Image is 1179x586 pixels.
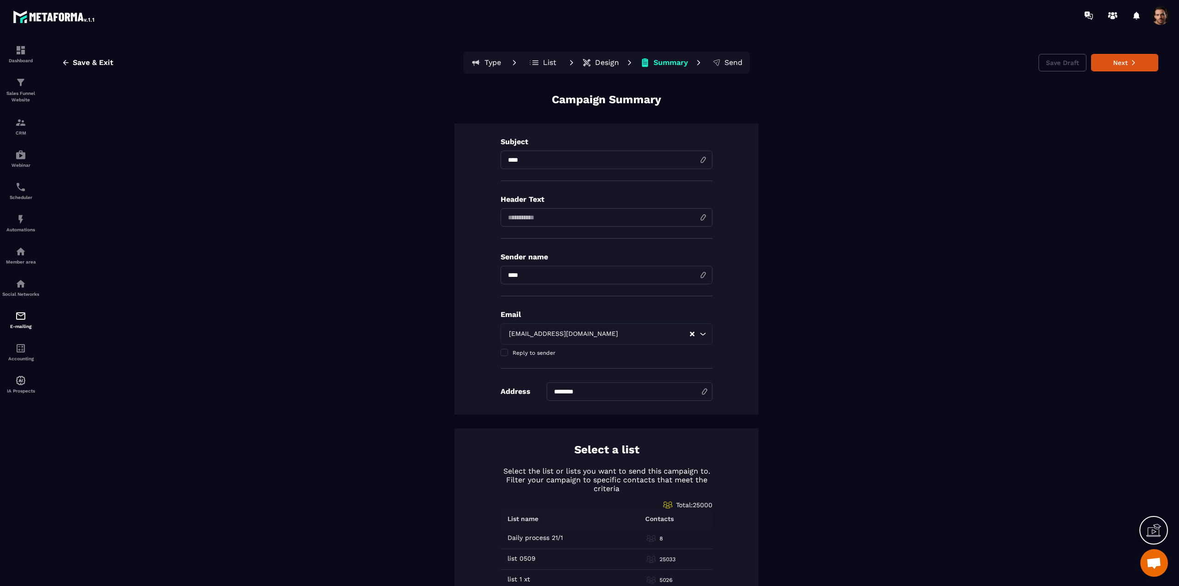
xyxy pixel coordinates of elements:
p: Email [501,310,712,319]
a: formationformationSales Funnel Website [2,70,39,110]
button: List [522,53,564,72]
p: Select a list [574,442,639,457]
p: List [543,58,556,67]
img: scheduler [15,182,26,193]
p: CRM [2,130,39,135]
img: automations [15,214,26,225]
p: Automations [2,227,39,232]
img: automations [15,246,26,257]
img: logo [13,8,96,25]
button: Summary [637,53,691,72]
button: Type [465,53,507,72]
p: Scheduler [2,195,39,200]
p: Sales Funnel Website [2,90,39,103]
a: automationsautomationsAutomations [2,207,39,239]
a: accountantaccountantAccounting [2,336,39,368]
img: formation [15,77,26,88]
input: Search for option [620,329,689,339]
p: Address [501,387,531,396]
span: Save & Exit [73,58,113,67]
p: IA Prospects [2,388,39,393]
a: formationformationCRM [2,110,39,142]
img: automations [15,149,26,160]
a: emailemailE-mailing [2,304,39,336]
p: Member area [2,259,39,264]
img: email [15,311,26,322]
p: 5026 [660,576,672,584]
img: formation [15,117,26,128]
span: [EMAIL_ADDRESS][DOMAIN_NAME] [507,329,620,339]
button: Next [1091,54,1158,71]
p: Header Text [501,195,712,204]
p: Summary [654,58,688,67]
img: accountant [15,343,26,354]
p: Filter your campaign to specific contacts that meet the criteria [501,475,712,493]
p: Social Networks [2,292,39,297]
div: Mở cuộc trò chuyện [1140,549,1168,577]
button: Clear Selected [690,331,695,338]
p: Daily process 21/1 [508,534,563,541]
a: schedulerschedulerScheduler [2,175,39,207]
a: formationformationDashboard [2,38,39,70]
img: automations [15,375,26,386]
button: Save & Exit [55,54,120,71]
span: Total: 25000 [676,501,712,509]
p: list 0509 [508,555,536,562]
p: Sender name [501,252,712,261]
div: Search for option [501,323,712,345]
p: List name [508,515,538,522]
p: Webinar [2,163,39,168]
p: Accounting [2,356,39,361]
p: list 1 xt [508,575,530,583]
a: social-networksocial-networkSocial Networks [2,271,39,304]
p: Campaign Summary [552,92,661,107]
p: Contacts [645,515,674,522]
button: Design [579,53,622,72]
p: Send [724,58,742,67]
p: Design [595,58,619,67]
p: 25033 [660,556,676,563]
a: automationsautomationsMember area [2,239,39,271]
p: Select the list or lists you want to send this campaign to. [501,467,712,475]
p: Type [484,58,501,67]
p: Subject [501,137,712,146]
img: formation [15,45,26,56]
a: automationsautomationsWebinar [2,142,39,175]
span: Reply to sender [513,350,555,356]
button: Send [706,53,748,72]
img: social-network [15,278,26,289]
p: E-mailing [2,324,39,329]
p: 8 [660,535,663,542]
p: Dashboard [2,58,39,63]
